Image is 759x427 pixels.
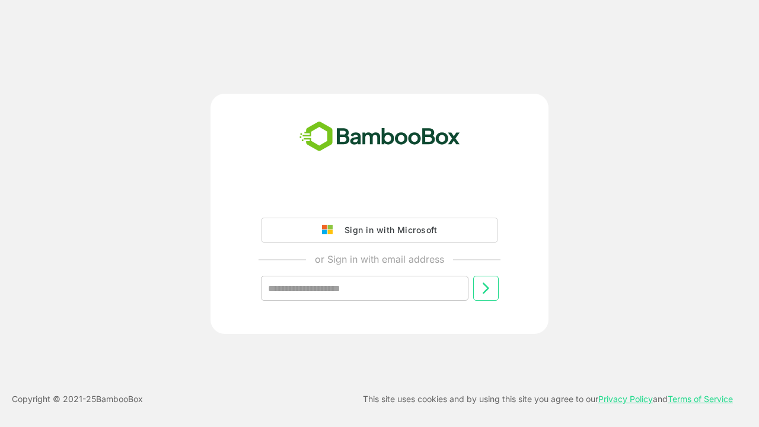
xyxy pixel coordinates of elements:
p: or Sign in with email address [315,252,444,266]
img: google [322,225,339,235]
div: Sign in with Microsoft [339,222,437,238]
img: bamboobox [293,117,467,157]
a: Terms of Service [668,394,733,404]
p: Copyright © 2021- 25 BambooBox [12,392,143,406]
p: This site uses cookies and by using this site you agree to our and [363,392,733,406]
button: Sign in with Microsoft [261,218,498,243]
a: Privacy Policy [598,394,653,404]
